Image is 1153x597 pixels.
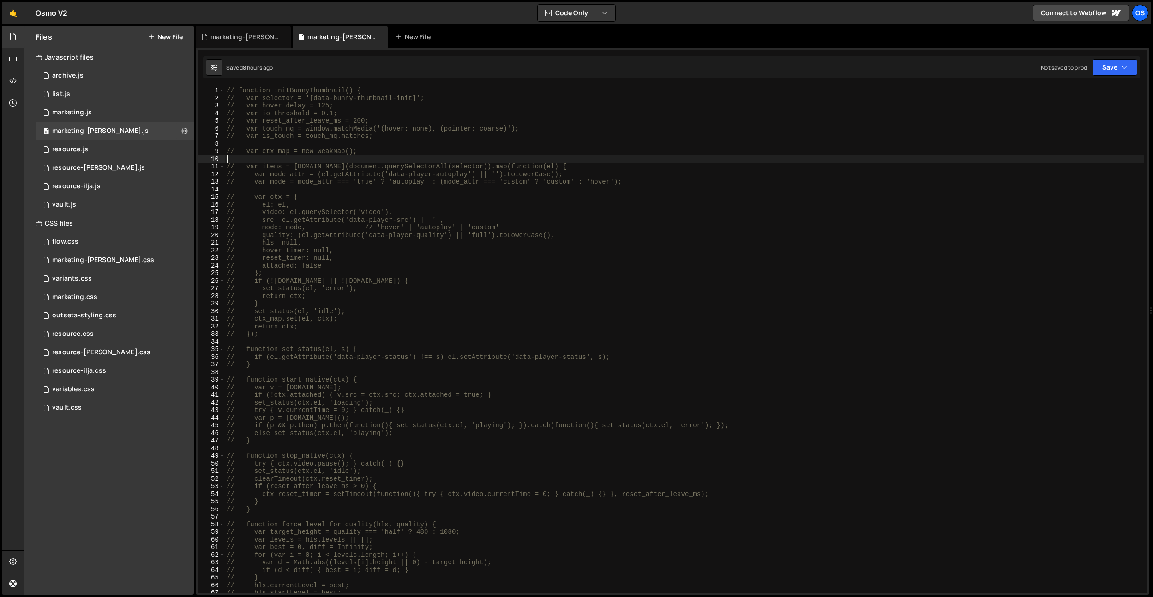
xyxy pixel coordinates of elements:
[198,193,225,201] div: 15
[198,117,225,125] div: 5
[198,201,225,209] div: 16
[52,367,106,375] div: resource-ilja.css
[52,127,149,135] div: marketing-[PERSON_NAME].js
[198,467,225,475] div: 51
[52,72,84,80] div: archive.js
[198,308,225,316] div: 30
[198,353,225,361] div: 36
[198,384,225,392] div: 40
[307,32,377,42] div: marketing-[PERSON_NAME].js
[1132,5,1148,21] a: Os
[198,300,225,308] div: 29
[36,196,194,214] div: 16596/45133.js
[52,385,95,394] div: variables.css
[395,32,434,42] div: New File
[43,128,49,136] span: 0
[198,391,225,399] div: 41
[24,48,194,66] div: Javascript files
[1041,64,1087,72] div: Not saved to prod
[198,216,225,224] div: 18
[36,7,67,18] div: Osmo V2
[198,551,225,559] div: 62
[198,148,225,155] div: 9
[52,275,92,283] div: variants.css
[198,262,225,270] div: 24
[198,437,225,445] div: 47
[198,445,225,453] div: 48
[36,343,194,362] div: 16596/46196.css
[198,406,225,414] div: 43
[198,498,225,506] div: 55
[36,325,194,343] div: 16596/46199.css
[36,306,194,325] div: 16596/45156.css
[198,140,225,148] div: 8
[36,362,194,380] div: 16596/46198.css
[198,589,225,597] div: 67
[36,269,194,288] div: 16596/45511.css
[198,346,225,353] div: 35
[198,163,225,171] div: 11
[36,399,194,417] div: 16596/45153.css
[52,404,82,412] div: vault.css
[198,338,225,346] div: 34
[198,155,225,163] div: 10
[198,102,225,110] div: 3
[198,132,225,140] div: 7
[198,483,225,490] div: 53
[198,430,225,437] div: 46
[198,315,225,323] div: 31
[198,209,225,216] div: 17
[24,214,194,233] div: CSS files
[198,475,225,483] div: 52
[198,399,225,407] div: 42
[198,369,225,376] div: 38
[1093,59,1137,76] button: Save
[198,536,225,544] div: 60
[198,232,225,239] div: 20
[52,108,92,117] div: marketing.js
[198,460,225,468] div: 50
[36,380,194,399] div: 16596/45154.css
[198,95,225,102] div: 2
[198,269,225,277] div: 25
[52,164,145,172] div: resource-[PERSON_NAME].js
[36,288,194,306] div: 16596/45446.css
[52,330,94,338] div: resource.css
[198,582,225,590] div: 66
[198,361,225,369] div: 37
[210,32,280,42] div: marketing-[PERSON_NAME].css
[198,452,225,460] div: 49
[52,293,97,301] div: marketing.css
[148,33,183,41] button: New File
[198,285,225,293] div: 27
[198,513,225,521] div: 57
[36,122,194,140] div: 16596/45424.js
[1033,5,1129,21] a: Connect to Webflow
[198,239,225,247] div: 21
[52,256,154,264] div: marketing-[PERSON_NAME].css
[198,171,225,179] div: 12
[198,414,225,422] div: 44
[36,233,194,251] div: 16596/47552.css
[36,140,194,159] div: 16596/46183.js
[198,543,225,551] div: 61
[198,125,225,133] div: 6
[198,490,225,498] div: 54
[198,254,225,262] div: 23
[52,145,88,154] div: resource.js
[198,376,225,384] div: 39
[198,186,225,194] div: 14
[198,224,225,232] div: 19
[52,348,150,357] div: resource-[PERSON_NAME].css
[198,247,225,255] div: 22
[243,64,273,72] div: 8 hours ago
[52,201,76,209] div: vault.js
[198,567,225,574] div: 64
[198,323,225,331] div: 32
[538,5,615,21] button: Code Only
[198,422,225,430] div: 45
[36,85,194,103] div: 16596/45151.js
[198,574,225,582] div: 65
[36,32,52,42] h2: Files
